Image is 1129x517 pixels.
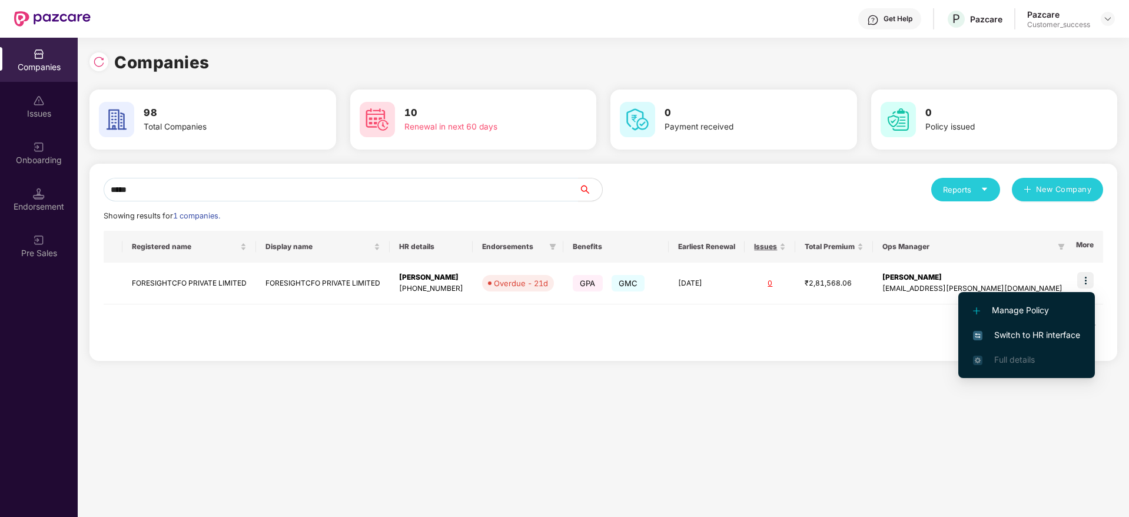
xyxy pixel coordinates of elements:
span: Full details [994,354,1035,364]
span: search [578,185,602,194]
img: svg+xml;base64,PHN2ZyBpZD0iUmVsb2FkLTMyeDMyIiB4bWxucz0iaHR0cDovL3d3dy53My5vcmcvMjAwMC9zdmciIHdpZH... [93,56,105,68]
img: svg+xml;base64,PHN2ZyB3aWR0aD0iMjAiIGhlaWdodD0iMjAiIHZpZXdCb3g9IjAgMCAyMCAyMCIgZmlsbD0ibm9uZSIgeG... [33,234,45,246]
th: Total Premium [795,231,873,263]
span: filter [549,243,556,250]
span: Manage Policy [973,304,1080,317]
span: caret-down [981,185,988,193]
img: svg+xml;base64,PHN2ZyB4bWxucz0iaHR0cDovL3d3dy53My5vcmcvMjAwMC9zdmciIHdpZHRoPSI2MCIgaGVpZ2h0PSI2MC... [620,102,655,137]
div: Total Companies [144,121,292,134]
th: Registered name [122,231,256,263]
th: Benefits [563,231,669,263]
span: filter [547,240,559,254]
img: svg+xml;base64,PHN2ZyBpZD0iQ29tcGFuaWVzIiB4bWxucz0iaHR0cDovL3d3dy53My5vcmcvMjAwMC9zdmciIHdpZHRoPS... [33,48,45,60]
img: svg+xml;base64,PHN2ZyB3aWR0aD0iMjAiIGhlaWdodD0iMjAiIHZpZXdCb3g9IjAgMCAyMCAyMCIgZmlsbD0ibm9uZSIgeG... [33,141,45,153]
img: svg+xml;base64,PHN2ZyB4bWxucz0iaHR0cDovL3d3dy53My5vcmcvMjAwMC9zdmciIHdpZHRoPSIxNi4zNjMiIGhlaWdodD... [973,356,982,365]
h3: 98 [144,105,292,121]
span: Ops Manager [882,242,1053,251]
span: Total Premium [805,242,855,251]
img: svg+xml;base64,PHN2ZyB4bWxucz0iaHR0cDovL3d3dy53My5vcmcvMjAwMC9zdmciIHdpZHRoPSI2MCIgaGVpZ2h0PSI2MC... [99,102,134,137]
th: Display name [256,231,390,263]
img: svg+xml;base64,PHN2ZyB4bWxucz0iaHR0cDovL3d3dy53My5vcmcvMjAwMC9zdmciIHdpZHRoPSIxNiIgaGVpZ2h0PSIxNi... [973,331,982,340]
img: svg+xml;base64,PHN2ZyB4bWxucz0iaHR0cDovL3d3dy53My5vcmcvMjAwMC9zdmciIHdpZHRoPSI2MCIgaGVpZ2h0PSI2MC... [881,102,916,137]
span: Issues [754,242,777,251]
img: svg+xml;base64,PHN2ZyB4bWxucz0iaHR0cDovL3d3dy53My5vcmcvMjAwMC9zdmciIHdpZHRoPSIxMi4yMDEiIGhlaWdodD... [973,307,980,314]
div: Renewal in next 60 days [404,121,553,134]
span: New Company [1036,184,1092,195]
div: Get Help [884,14,912,24]
th: Issues [745,231,795,263]
button: plusNew Company [1012,178,1103,201]
img: svg+xml;base64,PHN2ZyBpZD0iRHJvcGRvd24tMzJ4MzIiIHhtbG5zPSJodHRwOi8vd3d3LnczLm9yZy8yMDAwL3N2ZyIgd2... [1103,14,1113,24]
div: Pazcare [970,14,1002,25]
h3: 10 [404,105,553,121]
div: 0 [754,278,786,289]
th: Earliest Renewal [669,231,745,263]
div: Pazcare [1027,9,1090,20]
span: GMC [612,275,645,291]
div: Reports [943,184,988,195]
div: Policy issued [925,121,1074,134]
div: [PERSON_NAME] [399,272,463,283]
td: FORESIGHTCFO PRIVATE LIMITED [122,263,256,304]
span: filter [1055,240,1067,254]
span: Endorsements [482,242,544,251]
div: [PERSON_NAME] [882,272,1062,283]
span: filter [1058,243,1065,250]
div: [PHONE_NUMBER] [399,283,463,294]
div: [EMAIL_ADDRESS][PERSON_NAME][DOMAIN_NAME] [882,283,1062,294]
span: plus [1024,185,1031,195]
th: HR details [390,231,473,263]
span: Registered name [132,242,238,251]
img: svg+xml;base64,PHN2ZyBpZD0iSGVscC0zMngzMiIgeG1sbnM9Imh0dHA6Ly93d3cudzMub3JnLzIwMDAvc3ZnIiB3aWR0aD... [867,14,879,26]
img: svg+xml;base64,PHN2ZyBpZD0iSXNzdWVzX2Rpc2FibGVkIiB4bWxucz0iaHR0cDovL3d3dy53My5vcmcvMjAwMC9zdmciIH... [33,95,45,107]
span: Showing results for [104,211,220,220]
h3: 0 [665,105,813,121]
span: P [952,12,960,26]
span: GPA [573,275,603,291]
img: svg+xml;base64,PHN2ZyB3aWR0aD0iMTQuNSIgaGVpZ2h0PSIxNC41IiB2aWV3Qm94PSIwIDAgMTYgMTYiIGZpbGw9Im5vbm... [33,188,45,200]
td: FORESIGHTCFO PRIVATE LIMITED [256,263,390,304]
div: Customer_success [1027,20,1090,29]
img: New Pazcare Logo [14,11,91,26]
button: search [578,178,603,201]
div: ₹2,81,568.06 [805,278,864,289]
img: svg+xml;base64,PHN2ZyB4bWxucz0iaHR0cDovL3d3dy53My5vcmcvMjAwMC9zdmciIHdpZHRoPSI2MCIgaGVpZ2h0PSI2MC... [360,102,395,137]
span: Switch to HR interface [973,329,1080,342]
div: Payment received [665,121,813,134]
h1: Companies [114,49,210,75]
div: Overdue - 21d [494,277,548,289]
td: [DATE] [669,263,745,304]
th: More [1067,231,1103,263]
span: Display name [265,242,371,251]
h3: 0 [925,105,1074,121]
span: 1 companies. [173,211,220,220]
img: icon [1077,272,1094,289]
